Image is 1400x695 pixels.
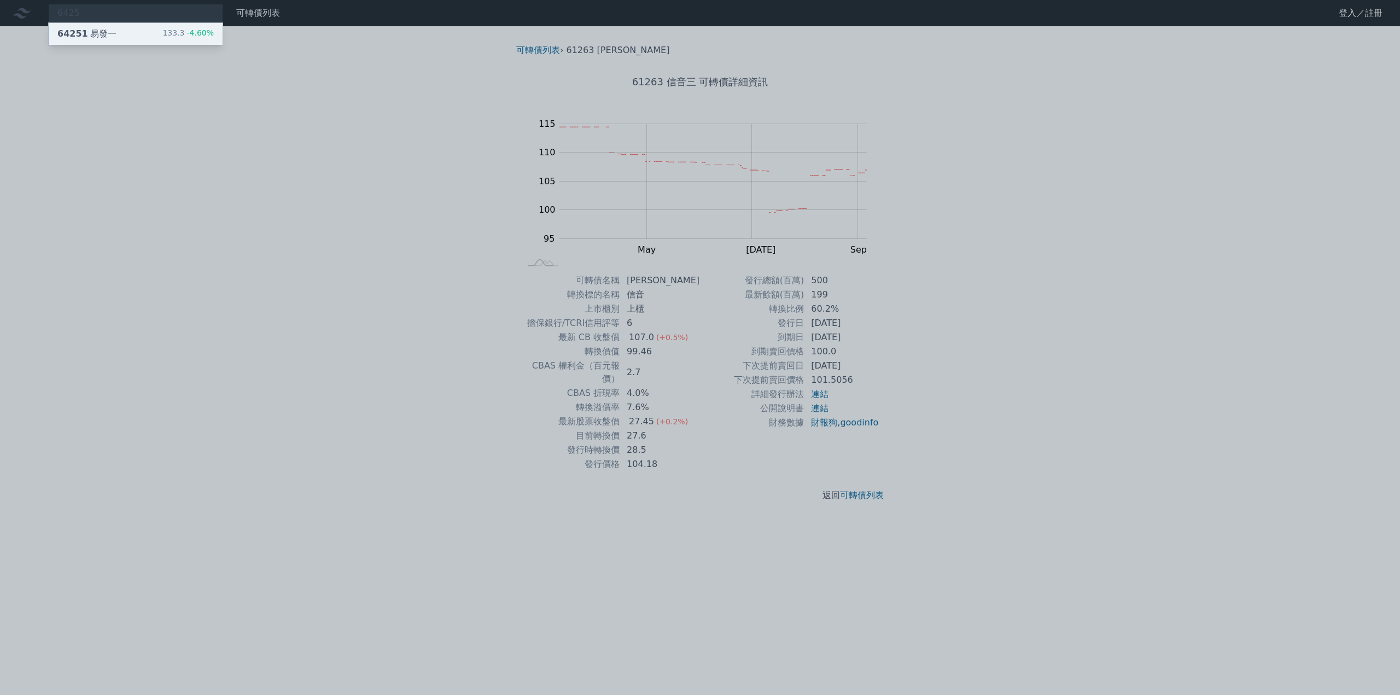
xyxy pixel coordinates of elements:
[1345,643,1400,695] iframe: Chat Widget
[49,23,223,45] a: 64251易發一 133.3-4.60%
[57,27,116,40] div: 易發一
[57,28,88,39] span: 64251
[184,28,214,37] span: -4.60%
[162,27,214,40] div: 133.3
[1345,643,1400,695] div: 聊天小工具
